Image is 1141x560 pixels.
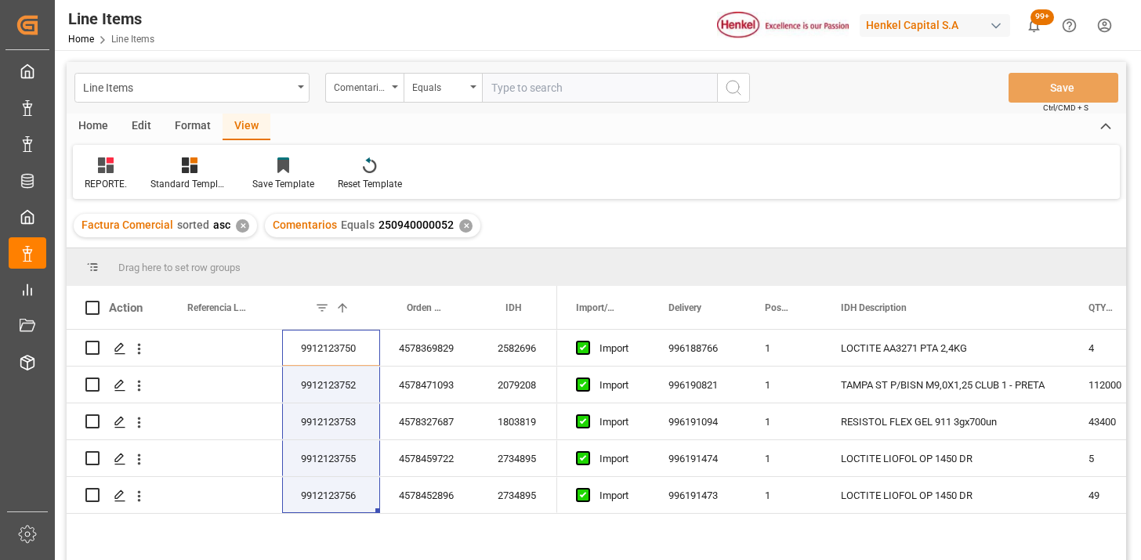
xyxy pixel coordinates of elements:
div: Import [599,331,631,367]
div: 2734895 [479,477,557,513]
div: RESISTOL FLEX GEL 911 3gx700un [822,403,1070,439]
span: Referencia Leschaco (impo) [187,302,249,313]
div: 996191474 [650,440,746,476]
span: QTY - Factura [1088,302,1114,313]
div: 1 [746,440,822,476]
div: Comentarios [334,77,387,95]
div: 2079208 [479,367,557,403]
div: Press SPACE to select this row. [67,403,557,440]
div: Edit [120,114,163,140]
div: Reset Template [338,177,402,191]
div: Import [599,441,631,477]
div: 1 [746,367,822,403]
div: Format [163,114,223,140]
div: 1803819 [479,403,557,439]
div: 996190821 [650,367,746,403]
div: Press SPACE to select this row. [67,330,557,367]
input: Type to search [482,73,717,103]
button: Save [1009,73,1118,103]
div: 996188766 [650,330,746,366]
div: 9912123755 [282,440,380,476]
div: 9912123752 [282,367,380,403]
span: IDH [505,302,521,313]
span: Equals [341,219,375,231]
div: Action [109,301,143,315]
div: Press SPACE to select this row. [67,440,557,477]
div: Save Template [252,177,314,191]
img: Henkel%20logo.jpg_1689854090.jpg [717,12,849,39]
div: Line Items [83,77,292,96]
span: IDH Description [841,302,907,313]
div: 9912123753 [282,403,380,439]
span: Delivery [668,302,701,313]
div: Home [67,114,120,140]
button: Henkel Capital S.A [860,10,1016,40]
div: 4578452896 [380,477,479,513]
div: REPORTE. [85,177,127,191]
div: Standard Templates [150,177,229,191]
div: Equals [412,77,465,95]
div: Import [599,367,631,403]
span: Posición [765,302,789,313]
button: open menu [74,73,310,103]
div: Press SPACE to select this row. [67,367,557,403]
span: Ctrl/CMD + S [1043,102,1088,114]
span: Import/Export [576,302,617,313]
span: Drag here to set row groups [118,262,241,273]
button: open menu [325,73,404,103]
span: Comentarios [273,219,337,231]
span: Factura Comercial [81,219,173,231]
div: LOCTITE LIOFOL OP 1450 DR [822,477,1070,513]
div: 4578369829 [380,330,479,366]
div: TAMPA ST P/BISN M9,0X1,25 CLUB 1 - PRETA [822,367,1070,403]
div: 1 [746,403,822,439]
span: 250940000052 [379,219,454,231]
button: Help Center [1052,8,1087,43]
div: ✕ [236,219,249,233]
div: View [223,114,270,140]
div: 2734895 [479,440,557,476]
div: LOCTITE AA3271 PTA 2,4KG [822,330,1070,366]
div: 4578471093 [380,367,479,403]
div: ✕ [459,219,473,233]
div: Press SPACE to select this row. [67,477,557,514]
div: 1 [746,477,822,513]
div: 996191094 [650,403,746,439]
div: Line Items [68,7,154,31]
div: 9912123750 [282,330,380,366]
span: asc [213,219,230,231]
div: 9912123756 [282,477,380,513]
button: open menu [404,73,482,103]
div: 2582696 [479,330,557,366]
div: 4578459722 [380,440,479,476]
button: search button [717,73,750,103]
div: Import [599,404,631,440]
div: LOCTITE LIOFOL OP 1450 DR [822,440,1070,476]
span: 99+ [1031,9,1054,25]
div: Henkel Capital S.A [860,14,1010,37]
div: 1 [746,330,822,366]
span: Orden de Compra [407,302,446,313]
div: 4578327687 [380,403,479,439]
span: sorted [177,219,209,231]
a: Home [68,34,94,45]
div: 996191473 [650,477,746,513]
button: show 100 new notifications [1016,8,1052,43]
div: Import [599,478,631,514]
